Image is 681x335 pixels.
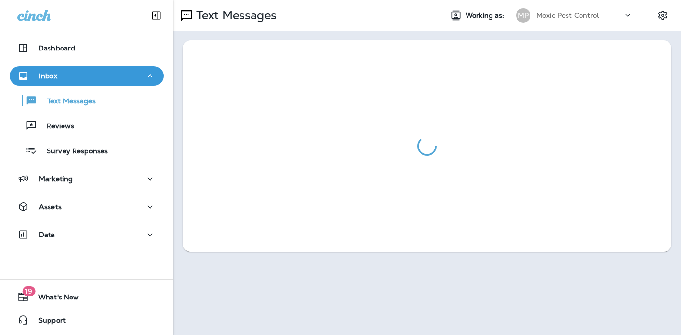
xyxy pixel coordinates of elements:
span: 19 [22,286,35,296]
p: Moxie Pest Control [536,12,599,19]
p: Survey Responses [37,147,108,156]
p: Inbox [39,72,57,80]
button: Text Messages [10,90,164,111]
button: Reviews [10,115,164,136]
span: Support [29,316,66,328]
button: Assets [10,197,164,216]
button: Inbox [10,66,164,86]
span: Working as: [466,12,506,20]
p: Text Messages [38,97,96,106]
p: Dashboard [38,44,75,52]
p: Assets [39,203,62,211]
div: MP [516,8,530,23]
p: Text Messages [192,8,277,23]
button: Support [10,310,164,330]
p: Reviews [37,122,74,131]
button: Collapse Sidebar [143,6,170,25]
span: What's New [29,293,79,305]
button: Dashboard [10,38,164,58]
button: Survey Responses [10,140,164,161]
button: Marketing [10,169,164,188]
button: Data [10,225,164,244]
p: Marketing [39,175,73,183]
button: 19What's New [10,287,164,307]
p: Data [39,231,55,238]
button: Settings [654,7,671,24]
